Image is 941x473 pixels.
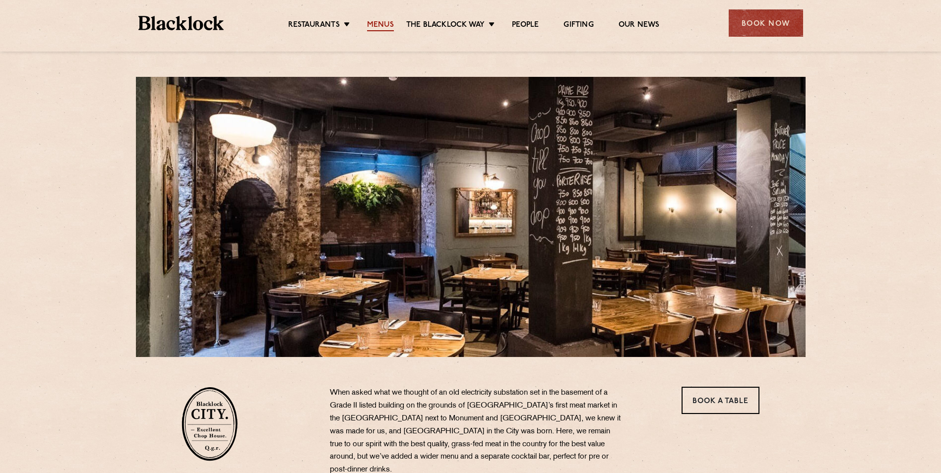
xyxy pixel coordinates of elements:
a: Restaurants [288,20,340,31]
a: Menus [367,20,394,31]
img: BL_Textured_Logo-footer-cropped.svg [138,16,224,30]
img: City-stamp-default.svg [182,387,238,461]
a: The Blacklock Way [406,20,485,31]
a: Our News [619,20,660,31]
a: People [512,20,539,31]
a: Book a Table [682,387,759,414]
div: Book Now [729,9,803,37]
a: Gifting [564,20,593,31]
